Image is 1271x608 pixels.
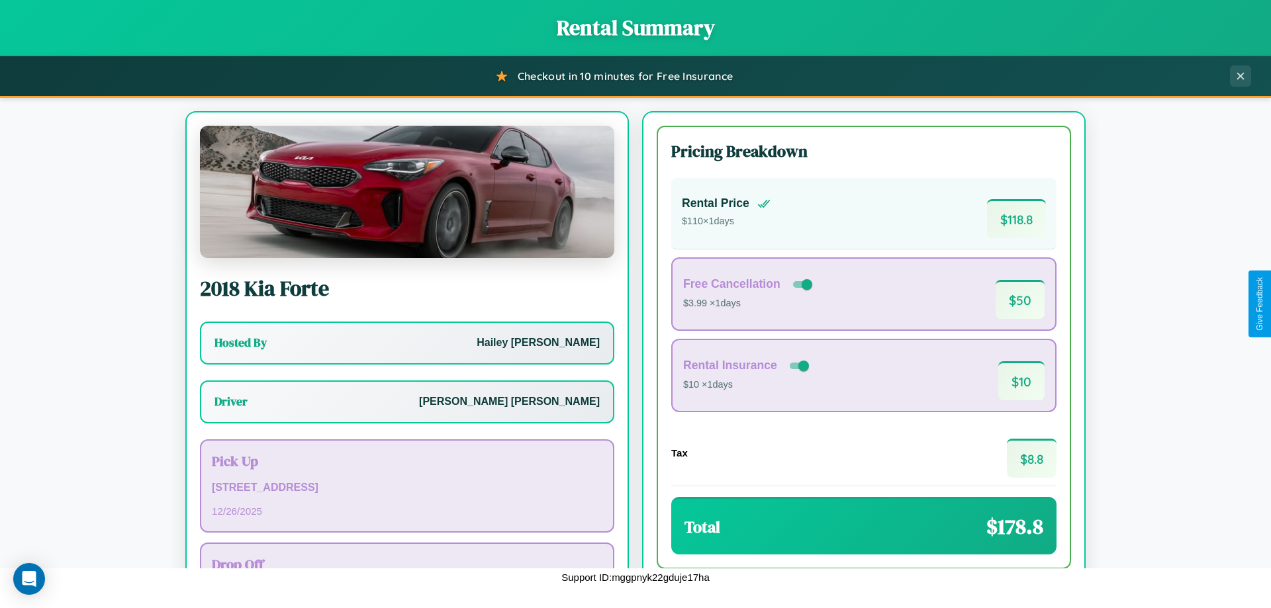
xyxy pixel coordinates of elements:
h4: Free Cancellation [683,277,780,291]
p: Support ID: mggpnyk22gduje17ha [561,568,710,586]
span: $ 118.8 [987,199,1046,238]
h3: Pick Up [212,451,602,470]
p: [PERSON_NAME] [PERSON_NAME] [419,392,600,412]
p: $10 × 1 days [683,376,812,394]
h4: Rental Price [682,196,749,210]
h3: Pricing Breakdown [671,140,1057,162]
h4: Rental Insurance [683,359,777,372]
span: $ 8.8 [1007,439,1057,478]
span: $ 50 [996,280,1045,319]
span: Checkout in 10 minutes for Free Insurance [518,69,733,83]
span: $ 178.8 [986,512,1043,541]
h3: Driver [214,394,248,410]
h3: Drop Off [212,554,602,574]
h3: Total [684,516,720,538]
div: Open Intercom Messenger [13,563,45,595]
p: Hailey [PERSON_NAME] [477,333,600,353]
h1: Rental Summary [13,13,1258,42]
h2: 2018 Kia Forte [200,274,614,303]
p: $3.99 × 1 days [683,295,815,312]
p: [STREET_ADDRESS] [212,478,602,498]
h3: Hosted By [214,335,267,351]
span: $ 10 [998,361,1045,400]
p: $ 110 × 1 days [682,213,771,230]
div: Give Feedback [1255,277,1264,331]
p: 12 / 26 / 2025 [212,502,602,520]
h4: Tax [671,447,688,458]
img: Kia Forte [200,126,614,258]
